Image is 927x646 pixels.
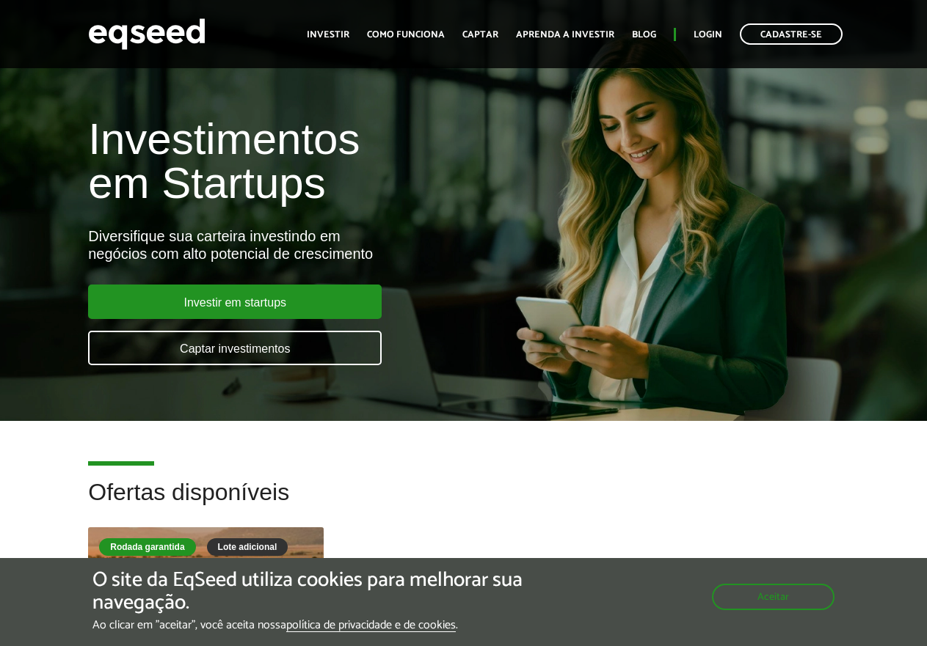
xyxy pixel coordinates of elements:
[367,30,445,40] a: Como funciona
[712,584,835,610] button: Aceitar
[88,117,530,205] h1: Investimentos em Startups
[207,538,288,556] div: Lote adicional
[92,569,537,614] h5: O site da EqSeed utiliza cookies para melhorar sua navegação.
[462,30,498,40] a: Captar
[516,30,614,40] a: Aprenda a investir
[307,30,349,40] a: Investir
[88,15,206,54] img: EqSeed
[694,30,722,40] a: Login
[88,480,839,527] h2: Ofertas disponíveis
[88,285,382,319] a: Investir em startups
[740,23,843,45] a: Cadastre-se
[88,331,382,365] a: Captar investimentos
[286,620,456,632] a: política de privacidade e de cookies
[99,538,195,556] div: Rodada garantida
[632,30,656,40] a: Blog
[92,618,537,632] p: Ao clicar em "aceitar", você aceita nossa .
[88,227,530,263] div: Diversifique sua carteira investindo em negócios com alto potencial de crescimento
